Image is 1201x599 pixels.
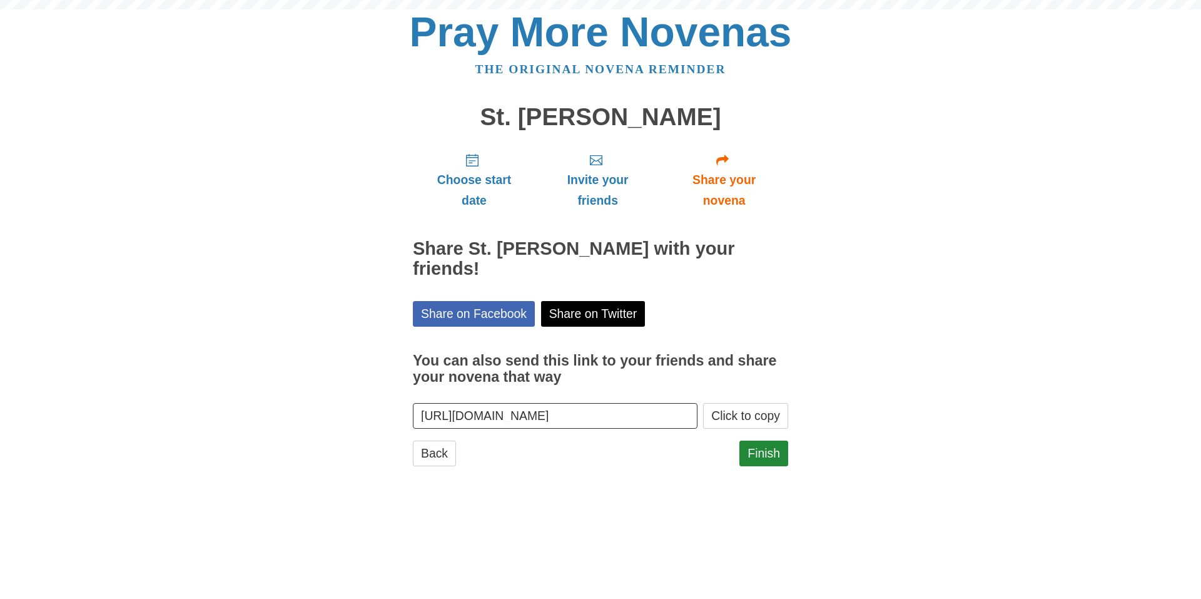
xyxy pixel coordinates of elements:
[739,441,788,466] a: Finish
[413,104,788,131] h1: St. [PERSON_NAME]
[535,143,660,217] a: Invite your friends
[410,9,792,55] a: Pray More Novenas
[413,143,535,217] a: Choose start date
[413,301,535,327] a: Share on Facebook
[413,441,456,466] a: Back
[548,170,647,211] span: Invite your friends
[413,353,788,385] h3: You can also send this link to your friends and share your novena that way
[660,143,788,217] a: Share your novena
[413,239,788,279] h2: Share St. [PERSON_NAME] with your friends!
[672,170,776,211] span: Share your novena
[541,301,646,327] a: Share on Twitter
[703,403,788,429] button: Click to copy
[475,63,726,76] a: The original novena reminder
[425,170,523,211] span: Choose start date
